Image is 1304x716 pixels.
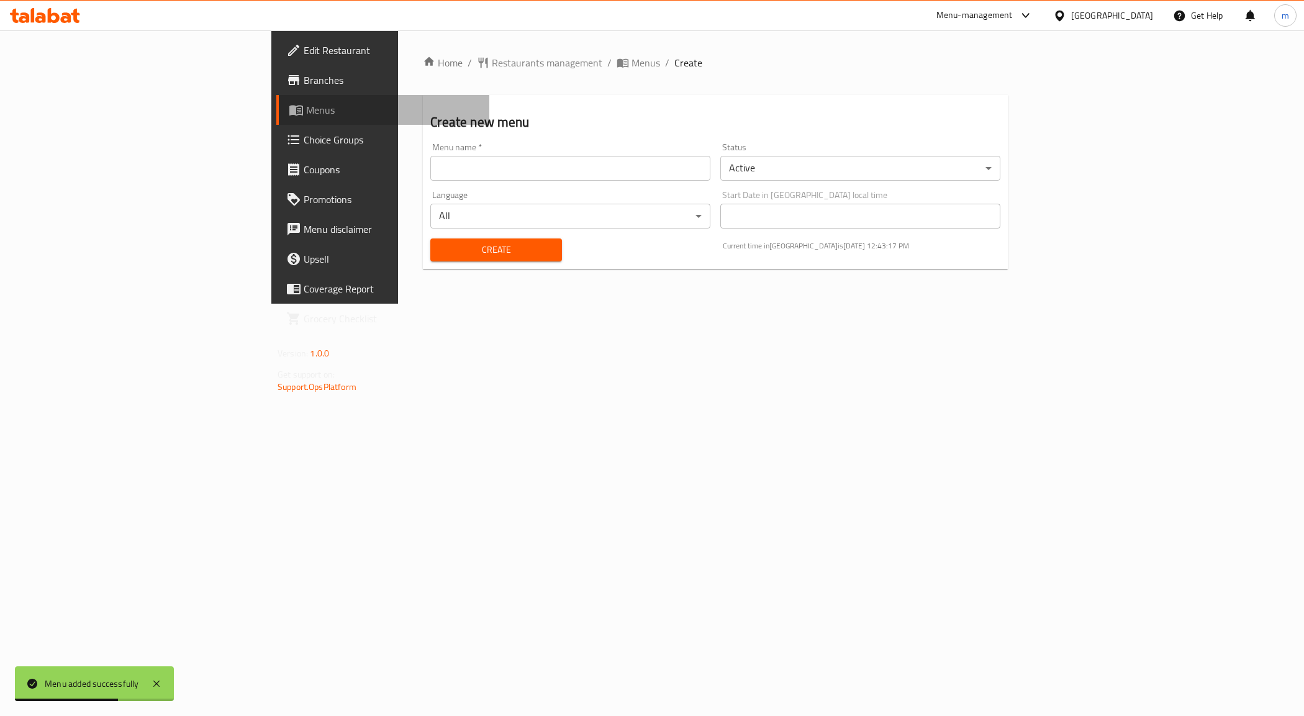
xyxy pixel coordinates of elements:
[276,125,489,155] a: Choice Groups
[304,43,479,58] span: Edit Restaurant
[430,156,710,181] input: Please enter Menu name
[276,274,489,304] a: Coverage Report
[1282,9,1289,22] span: m
[720,156,1000,181] div: Active
[276,155,489,184] a: Coupons
[665,55,669,70] li: /
[276,244,489,274] a: Upsell
[674,55,702,70] span: Create
[276,95,489,125] a: Menus
[723,240,1000,252] p: Current time in [GEOGRAPHIC_DATA] is [DATE] 12:43:17 PM
[304,132,479,147] span: Choice Groups
[423,55,1008,70] nav: breadcrumb
[1071,9,1153,22] div: [GEOGRAPHIC_DATA]
[430,204,710,229] div: All
[304,281,479,296] span: Coverage Report
[304,311,479,326] span: Grocery Checklist
[430,113,1000,132] h2: Create new menu
[477,55,602,70] a: Restaurants management
[304,162,479,177] span: Coupons
[632,55,660,70] span: Menus
[440,242,551,258] span: Create
[304,192,479,207] span: Promotions
[276,65,489,95] a: Branches
[310,345,329,361] span: 1.0.0
[276,214,489,244] a: Menu disclaimer
[278,345,308,361] span: Version:
[276,304,489,333] a: Grocery Checklist
[45,677,139,691] div: Menu added successfully
[304,73,479,88] span: Branches
[304,222,479,237] span: Menu disclaimer
[278,379,356,395] a: Support.OpsPlatform
[276,35,489,65] a: Edit Restaurant
[617,55,660,70] a: Menus
[304,252,479,266] span: Upsell
[936,8,1013,23] div: Menu-management
[607,55,612,70] li: /
[430,238,561,261] button: Create
[492,55,602,70] span: Restaurants management
[306,102,479,117] span: Menus
[278,366,335,383] span: Get support on:
[276,184,489,214] a: Promotions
